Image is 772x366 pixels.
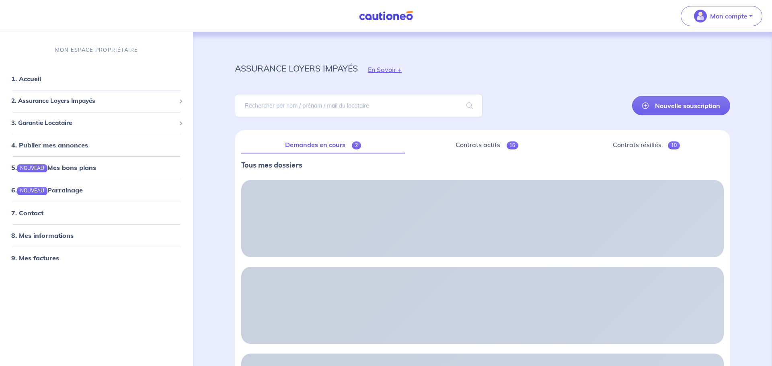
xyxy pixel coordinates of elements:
[352,141,361,149] span: 2
[3,182,190,198] div: 6.NOUVEAUParrainage
[358,58,412,81] button: En Savoir +
[507,141,519,149] span: 16
[668,141,680,149] span: 10
[11,231,74,239] a: 8. Mes informations
[3,71,190,87] div: 1. Accueil
[569,137,724,153] a: Contrats résiliés10
[11,254,59,262] a: 9. Mes factures
[235,94,482,117] input: Rechercher par nom / prénom / mail du locataire
[457,94,482,117] span: search
[11,141,88,149] a: 4. Publier mes annonces
[11,164,96,172] a: 5.NOUVEAUMes bons plans
[3,250,190,266] div: 9. Mes factures
[710,11,747,21] p: Mon compte
[11,119,176,128] span: 3. Garantie Locataire
[241,137,405,153] a: Demandes en cours2
[632,96,730,115] a: Nouvelle souscription
[241,160,724,170] p: Tous mes dossiers
[681,6,762,26] button: illu_account_valid_menu.svgMon compte
[235,61,358,76] p: assurance loyers impayés
[55,46,138,54] p: MON ESPACE PROPRIÉTAIRE
[3,115,190,131] div: 3. Garantie Locataire
[3,137,190,153] div: 4. Publier mes annonces
[11,75,41,83] a: 1. Accueil
[356,11,416,21] img: Cautioneo
[3,227,190,243] div: 8. Mes informations
[11,209,43,217] a: 7. Contact
[411,137,562,153] a: Contrats actifs16
[3,159,190,176] div: 5.NOUVEAUMes bons plans
[3,205,190,221] div: 7. Contact
[11,96,176,106] span: 2. Assurance Loyers Impayés
[3,93,190,109] div: 2. Assurance Loyers Impayés
[11,186,83,194] a: 6.NOUVEAUParrainage
[694,10,707,22] img: illu_account_valid_menu.svg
